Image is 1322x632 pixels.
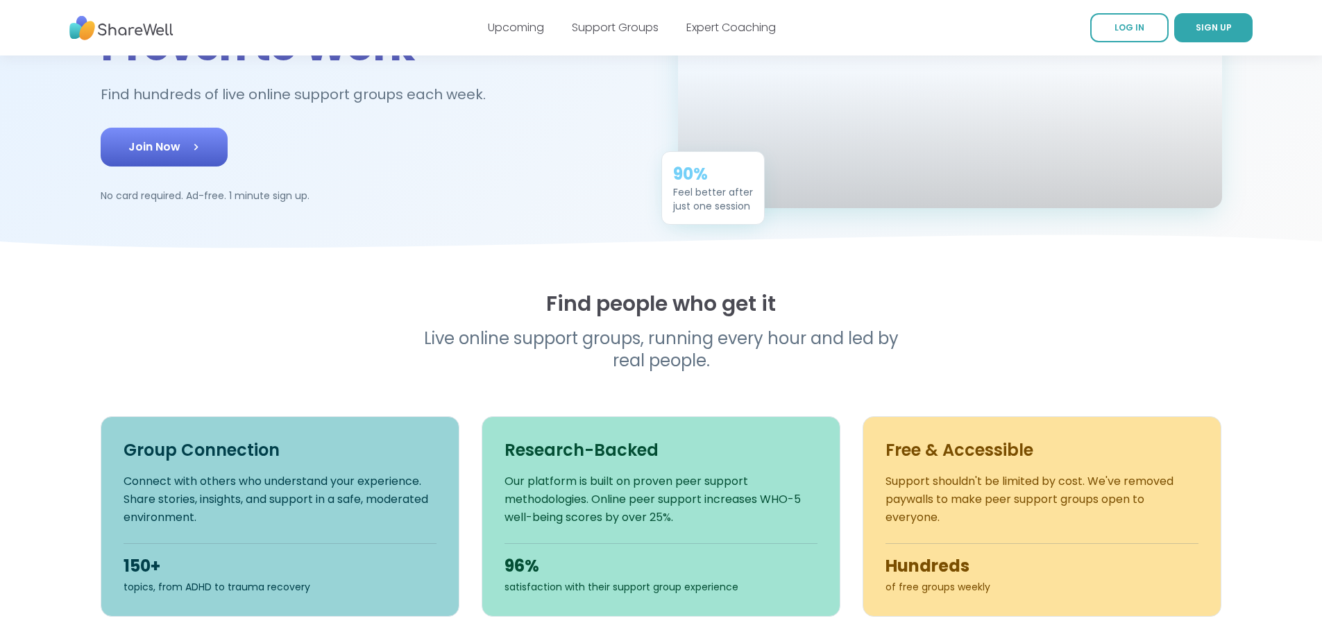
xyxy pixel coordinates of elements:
div: Feel better after just one session [673,185,753,213]
a: Upcoming [488,19,544,35]
div: of free groups weekly [885,580,1198,594]
a: Join Now [101,128,228,166]
p: Live online support groups, running every hour and led by real people. [395,327,928,372]
a: Expert Coaching [686,19,776,35]
a: Support Groups [572,19,659,35]
h3: Research-Backed [505,439,817,461]
span: Join Now [128,139,200,155]
h3: Group Connection [124,439,437,461]
h3: Free & Accessible [885,439,1198,461]
p: Connect with others who understand your experience. Share stories, insights, and support in a saf... [124,472,437,527]
img: ShareWell Nav Logo [69,9,173,47]
p: Our platform is built on proven peer support methodologies. Online peer support increases WHO-5 w... [505,472,817,527]
div: 150+ [124,555,437,577]
div: Hundreds [885,555,1198,577]
span: LOG IN [1115,22,1144,33]
a: LOG IN [1090,13,1169,42]
div: 90% [673,163,753,185]
div: topics, from ADHD to trauma recovery [124,580,437,594]
h2: Find hundreds of live online support groups each week. [101,83,500,106]
p: Support shouldn't be limited by cost. We've removed paywalls to make peer support groups open to ... [885,472,1198,527]
div: satisfaction with their support group experience [505,580,817,594]
div: 96% [505,555,817,577]
p: No card required. Ad-free. 1 minute sign up. [101,189,645,203]
a: SIGN UP [1174,13,1253,42]
span: SIGN UP [1196,22,1232,33]
h2: Find people who get it [101,291,1222,316]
